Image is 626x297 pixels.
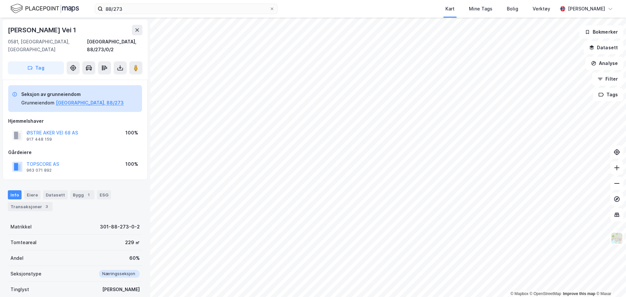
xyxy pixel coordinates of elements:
div: Verktøy [533,5,550,13]
div: [PERSON_NAME] Vei 1 [8,25,77,35]
div: Seksjon av grunneiendom [21,90,124,98]
div: Seksjonstype [10,270,41,278]
div: Tinglyst [10,286,29,293]
button: Filter [592,72,623,86]
button: Datasett [584,41,623,54]
div: Andel [10,254,24,262]
a: OpenStreetMap [530,291,561,296]
div: 100% [125,160,138,168]
div: 100% [125,129,138,137]
div: 963 071 892 [26,168,52,173]
div: Matrikkel [10,223,32,231]
div: 229 ㎡ [125,239,140,246]
div: Eiere [24,190,40,199]
div: 917 448 159 [26,137,52,142]
div: [GEOGRAPHIC_DATA], 88/273/0/2 [87,38,142,54]
button: Analyse [586,57,623,70]
div: 60% [129,254,140,262]
img: Z [611,232,623,244]
div: Kontrollprogram for chat [593,266,626,297]
a: Mapbox [510,291,528,296]
button: Tags [593,88,623,101]
button: Bokmerker [579,25,623,39]
div: Transaksjoner [8,202,53,211]
div: [PERSON_NAME] [102,286,140,293]
div: Gårdeiere [8,148,142,156]
input: Søk på adresse, matrikkel, gårdeiere, leietakere eller personer [103,4,269,14]
button: Tag [8,61,64,74]
div: Tomteareal [10,239,37,246]
div: Info [8,190,22,199]
div: ESG [97,190,111,199]
div: Bygg [70,190,94,199]
button: [GEOGRAPHIC_DATA], 88/273 [56,99,124,107]
div: 1 [85,192,92,198]
div: Datasett [43,190,68,199]
div: Bolig [507,5,518,13]
div: Kart [445,5,455,13]
div: [PERSON_NAME] [568,5,605,13]
div: Grunneiendom [21,99,55,107]
div: 301-88-273-0-2 [100,223,140,231]
div: 3 [43,203,50,210]
img: logo.f888ab2527a4732fd821a326f86c7f29.svg [10,3,79,14]
div: 0581, [GEOGRAPHIC_DATA], [GEOGRAPHIC_DATA] [8,38,87,54]
a: Improve this map [563,291,595,296]
div: Mine Tags [469,5,492,13]
div: Hjemmelshaver [8,117,142,125]
iframe: Chat Widget [593,266,626,297]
